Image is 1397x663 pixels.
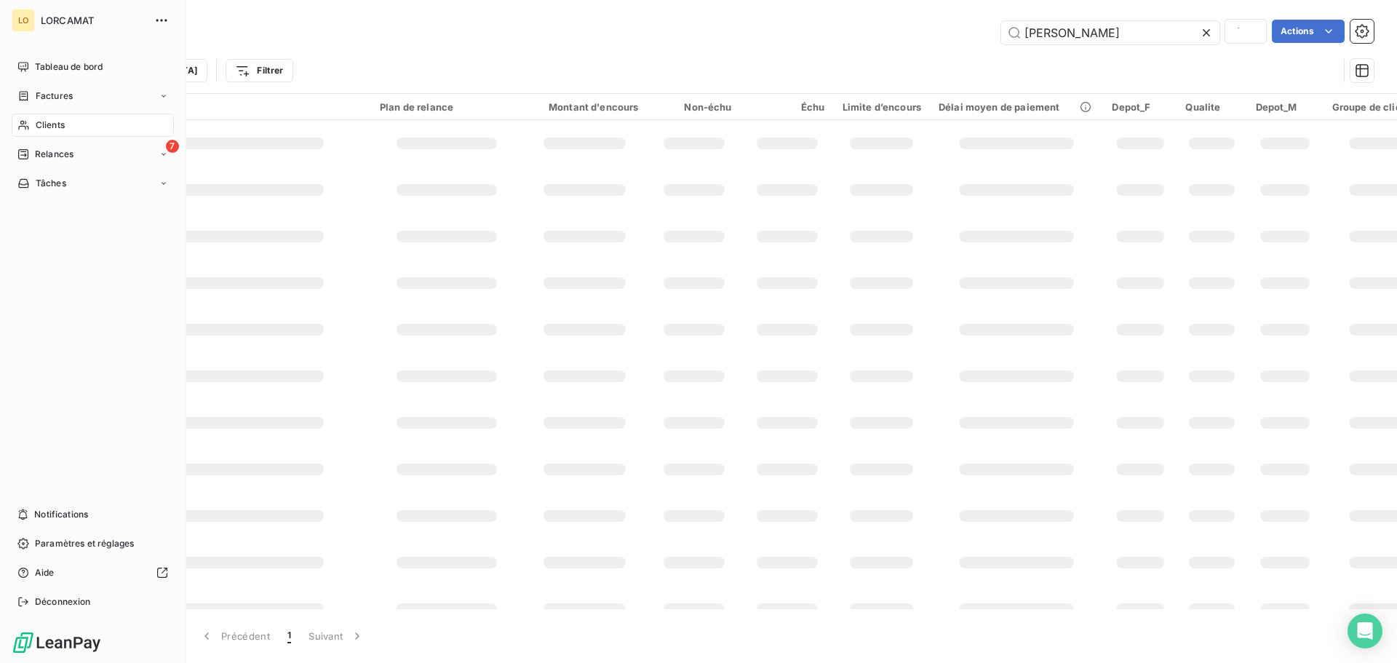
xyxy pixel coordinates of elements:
div: Échu [749,101,825,113]
div: Depot_M [1256,101,1315,113]
div: Délai moyen de paiement [939,101,1094,113]
span: Aide [35,566,55,579]
div: LO [12,9,35,32]
input: Rechercher [1001,21,1219,44]
span: Tâches [36,177,66,190]
span: Clients [36,119,65,132]
img: Logo LeanPay [12,631,102,654]
span: 7 [166,140,179,153]
button: Précédent [191,621,279,651]
span: Tableau de bord [35,60,103,74]
button: Actions [1272,20,1345,43]
div: Montant d'encours [531,101,639,113]
div: Depot_F [1112,101,1168,113]
div: Qualite [1185,101,1238,113]
div: Plan de relance [380,101,514,113]
span: Paramètres et réglages [35,537,134,550]
div: Limite d’encours [843,101,921,113]
div: Open Intercom Messenger [1348,614,1382,648]
span: Déconnexion [35,595,91,608]
button: Filtrer [226,59,292,82]
span: Relances [35,148,73,161]
div: Non-échu [656,101,732,113]
button: 1 [279,621,300,651]
span: Notifications [34,508,88,521]
span: 1 [287,629,291,643]
a: Aide [12,561,174,584]
button: Suivant [300,621,373,651]
span: Factures [36,90,73,103]
span: LORCAMAT [41,15,146,26]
